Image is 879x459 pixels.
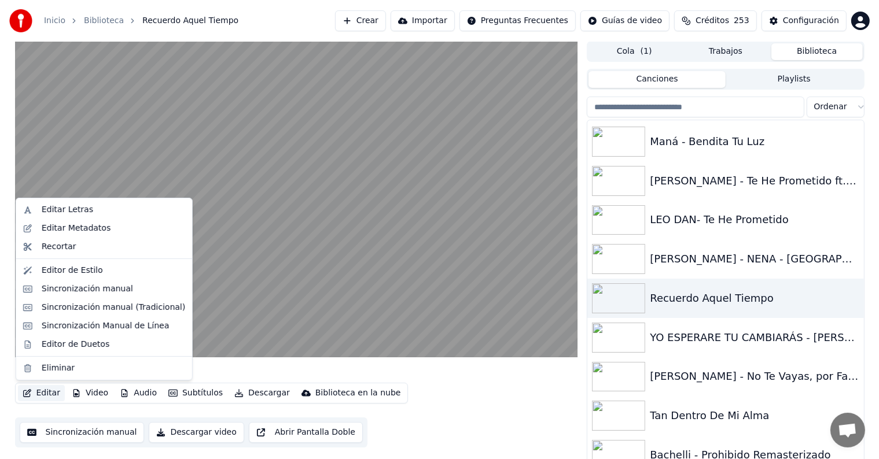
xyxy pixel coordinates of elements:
[9,9,32,32] img: youka
[149,422,244,443] button: Descargar video
[814,101,847,113] span: Ordenar
[42,283,133,295] div: Sincronización manual
[650,408,859,424] div: Tan Dentro De Mi Alma
[84,15,124,27] a: Biblioteca
[44,15,238,27] nav: breadcrumb
[641,46,652,57] span: ( 1 )
[249,422,363,443] button: Abrir Pantalla Doble
[42,265,103,276] div: Editor de Estilo
[650,212,859,228] div: LEO DAN- Te He Prometido
[459,10,576,31] button: Preguntas Frecuentes
[580,10,670,31] button: Guías de video
[783,15,839,27] div: Configuración
[42,302,185,313] div: Sincronización manual (Tradicional)
[67,385,113,401] button: Video
[15,362,139,378] div: Recuerdo Aquel Tiempo
[18,385,65,401] button: Editar
[42,204,93,216] div: Editar Letras
[42,241,76,253] div: Recortar
[696,15,729,27] span: Créditos
[650,134,859,150] div: Maná - Bendita Tu Luz
[42,339,109,350] div: Editor de Duetos
[771,43,863,60] button: Biblioteca
[734,15,749,27] span: 253
[650,251,859,267] div: [PERSON_NAME] - NENA - [GEOGRAPHIC_DATA] DIRECTO 90 - HD
[680,43,771,60] button: Trabajos
[650,173,859,189] div: [PERSON_NAME] - Te He Prometido ft. [PERSON_NAME]
[589,43,680,60] button: Cola
[674,10,757,31] button: Créditos253
[164,385,227,401] button: Subtítulos
[335,10,386,31] button: Crear
[230,385,295,401] button: Descargar
[650,330,859,346] div: YO ESPERARE TU CAMBIARÁS - [PERSON_NAME]
[42,320,170,332] div: Sincronización Manual de Línea
[589,71,726,88] button: Canciones
[42,223,111,234] div: Editar Metadatos
[391,10,455,31] button: Importar
[20,422,145,443] button: Sincronización manual
[315,387,401,399] div: Biblioteca en la nube
[650,368,859,384] div: [PERSON_NAME] - No Te Vayas, por Favor
[726,71,863,88] button: Playlists
[42,362,75,374] div: Eliminar
[44,15,65,27] a: Inicio
[830,413,865,447] div: Chat abierto
[650,290,859,306] div: Recuerdo Aquel Tiempo
[762,10,847,31] button: Configuración
[115,385,161,401] button: Audio
[142,15,238,27] span: Recuerdo Aquel Tiempo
